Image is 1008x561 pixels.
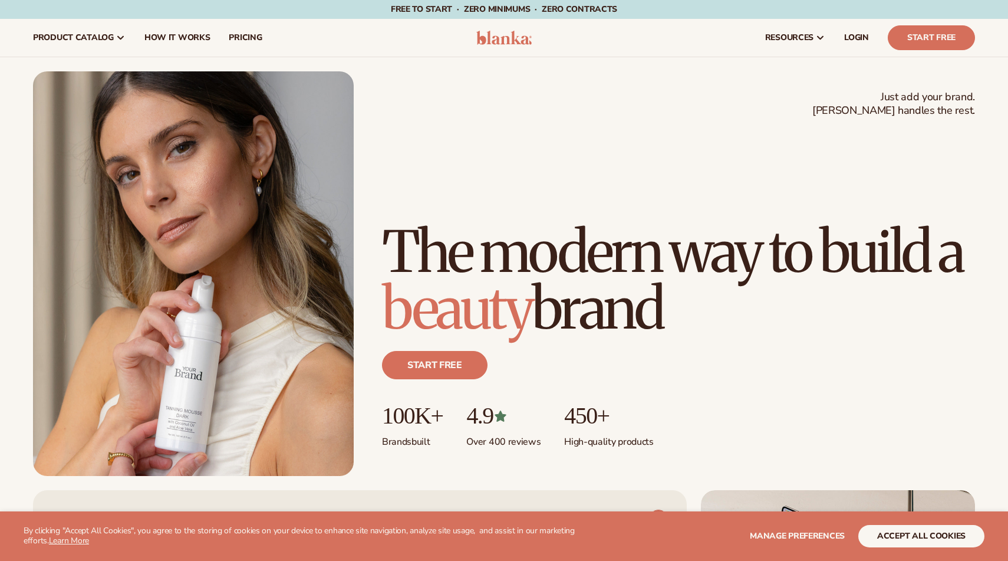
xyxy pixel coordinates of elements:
[750,525,845,547] button: Manage preferences
[24,526,595,546] p: By clicking "Accept All Cookies", you agree to the storing of cookies on your device to enhance s...
[382,429,443,448] p: Brands built
[812,90,975,118] span: Just add your brand. [PERSON_NAME] handles the rest.
[382,403,443,429] p: 100K+
[391,4,617,15] span: Free to start · ZERO minimums · ZERO contracts
[765,33,813,42] span: resources
[33,71,354,476] img: Female holding tanning mousse.
[382,351,487,379] a: Start free
[219,19,271,57] a: pricing
[888,25,975,50] a: Start Free
[565,509,668,528] a: VIEW PRODUCTS
[564,403,653,429] p: 450+
[844,33,869,42] span: LOGIN
[466,429,541,448] p: Over 400 reviews
[750,530,845,542] span: Manage preferences
[835,19,878,57] a: LOGIN
[24,19,135,57] a: product catalog
[564,429,653,448] p: High-quality products
[49,535,89,546] a: Learn More
[382,273,532,344] span: beauty
[466,403,541,429] p: 4.9
[476,31,532,45] img: logo
[229,33,262,42] span: pricing
[858,525,984,547] button: accept all cookies
[135,19,220,57] a: How It Works
[33,33,114,42] span: product catalog
[382,224,975,337] h1: The modern way to build a brand
[756,19,835,57] a: resources
[144,33,210,42] span: How It Works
